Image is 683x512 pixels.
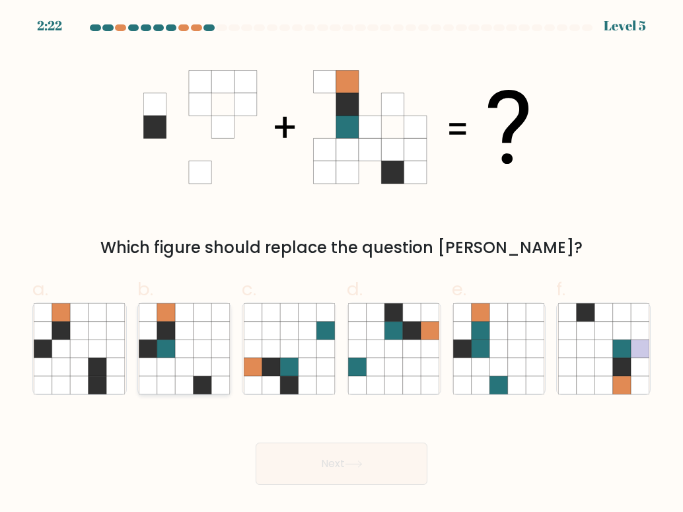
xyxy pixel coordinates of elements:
span: f. [556,276,565,302]
div: Which figure should replace the question [PERSON_NAME]? [40,236,643,260]
span: d. [347,276,363,302]
span: c. [242,276,256,302]
span: a. [32,276,48,302]
div: Level 5 [604,16,646,36]
span: b. [137,276,153,302]
button: Next [256,443,427,485]
span: e. [452,276,466,302]
div: 2:22 [37,16,62,36]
